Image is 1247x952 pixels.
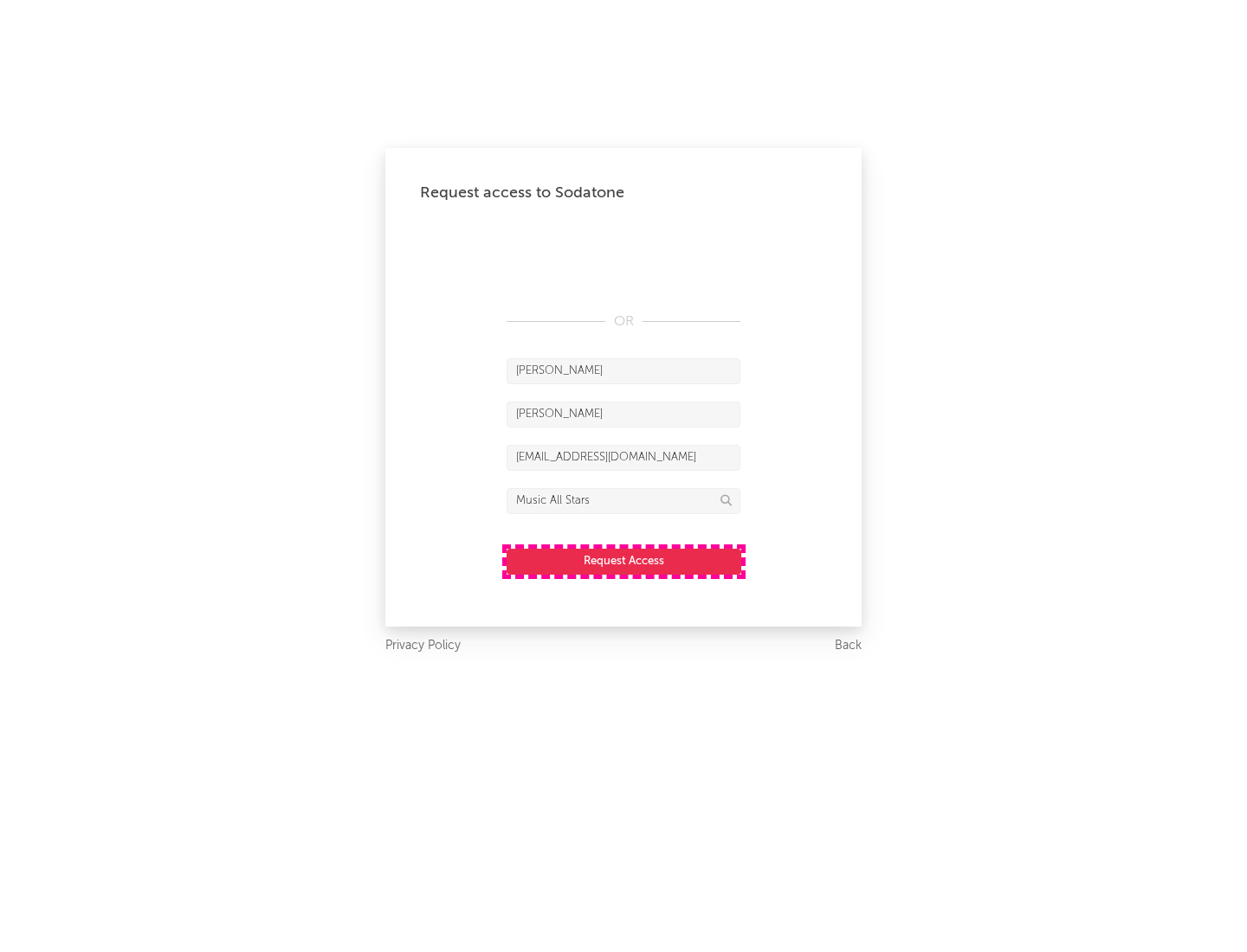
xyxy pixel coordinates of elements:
div: Request access to Sodatone [420,183,827,203]
input: Last Name [507,402,740,428]
input: First Name [507,358,740,384]
a: Privacy Policy [385,635,461,657]
a: Back [835,635,862,657]
div: OR [507,312,740,332]
input: Email [507,445,740,471]
button: Request Access [507,549,741,575]
input: Division [507,488,740,514]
